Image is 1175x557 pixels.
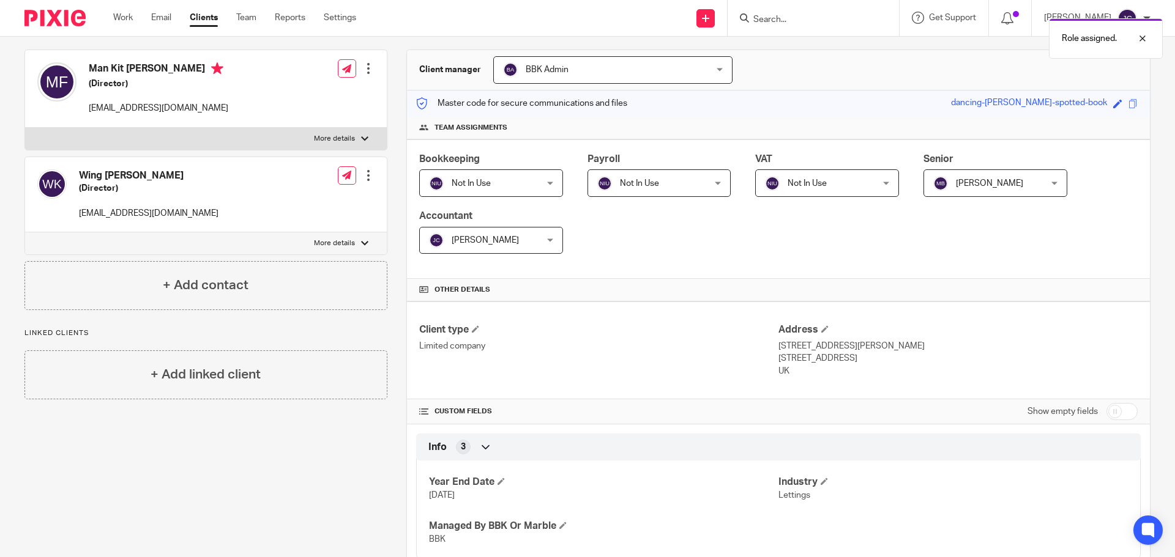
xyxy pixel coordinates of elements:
span: [DATE] [429,491,455,500]
span: 3 [461,441,466,453]
span: Not In Use [788,179,827,188]
h4: Year End Date [429,476,778,489]
p: Limited company [419,340,778,352]
h5: (Director) [79,182,218,194]
span: BBK Admin [526,65,569,74]
img: svg%3E [933,176,948,191]
p: Master code for secure communications and files [416,97,627,109]
h5: (Director) [89,78,228,90]
span: [PERSON_NAME] [956,179,1023,188]
a: Settings [324,12,356,24]
p: [EMAIL_ADDRESS][DOMAIN_NAME] [79,207,218,219]
h4: Man Kit [PERSON_NAME] [89,62,228,78]
h4: + Add contact [163,276,248,295]
h4: Client type [419,323,778,336]
span: [PERSON_NAME] [452,236,519,245]
img: svg%3E [1117,9,1137,28]
p: More details [314,238,355,248]
p: [STREET_ADDRESS][PERSON_NAME] [778,340,1138,352]
span: Senior [923,154,953,164]
h4: Industry [778,476,1128,489]
span: Team assignments [435,123,507,133]
a: Team [236,12,256,24]
p: [STREET_ADDRESS] [778,352,1138,364]
span: VAT [755,154,772,164]
p: [EMAIL_ADDRESS][DOMAIN_NAME] [89,102,228,114]
a: Email [151,12,171,24]
h4: CUSTOM FIELDS [419,407,778,416]
a: Work [113,12,133,24]
img: svg%3E [37,169,67,199]
h4: Wing [PERSON_NAME] [79,169,218,182]
span: Not In Use [620,179,659,188]
label: Show empty fields [1028,405,1098,418]
img: svg%3E [37,62,76,101]
p: Role assigned. [1062,32,1117,45]
img: svg%3E [429,176,444,191]
p: UK [778,365,1138,377]
span: BBK [429,535,446,544]
span: Bookkeeping [419,154,480,164]
img: Pixie [24,10,86,26]
p: More details [314,134,355,144]
span: Lettings [778,491,810,500]
img: svg%3E [597,176,612,191]
span: Payroll [587,154,620,164]
a: Reports [275,12,305,24]
i: Primary [211,62,223,75]
img: svg%3E [429,233,444,248]
img: svg%3E [765,176,780,191]
div: dancing-[PERSON_NAME]-spotted-book [951,97,1107,111]
span: Not In Use [452,179,491,188]
h4: + Add linked client [151,365,261,384]
p: Linked clients [24,328,387,338]
h4: Managed By BBK Or Marble [429,520,778,533]
h4: Address [778,323,1138,336]
h3: Client manager [419,64,481,76]
span: Info [428,441,447,454]
img: svg%3E [503,62,518,77]
span: Other details [435,285,490,295]
span: Accountant [419,211,472,221]
a: Clients [190,12,218,24]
